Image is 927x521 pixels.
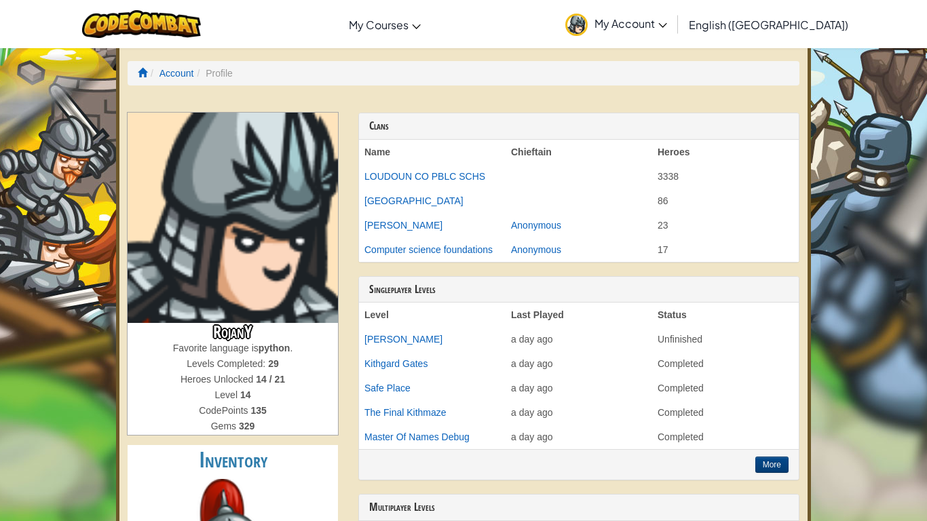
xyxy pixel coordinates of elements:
[369,120,789,132] h3: Clans
[359,303,506,327] th: Level
[359,140,506,164] th: Name
[181,374,256,385] span: Heroes Unlocked
[652,189,799,213] td: 86
[506,425,652,449] td: a day ago
[511,220,561,231] a: Anonymous
[364,407,447,418] a: The Final Kithmaze
[259,343,290,353] strong: python
[511,244,561,255] a: Anonymous
[652,327,799,351] td: Unfinished
[652,164,799,189] td: 3338
[652,351,799,376] td: Completed
[506,327,652,351] td: a day ago
[689,18,848,32] span: English ([GEOGRAPHIC_DATA])
[256,374,285,385] strong: 14 / 21
[506,376,652,400] td: a day ago
[173,343,259,353] span: Favorite language is
[364,220,442,231] a: [PERSON_NAME]
[652,303,799,327] th: Status
[652,425,799,449] td: Completed
[369,284,789,296] h3: Singleplayer Levels
[159,68,194,79] a: Account
[364,171,485,182] a: LOUDOUN CO PBLC SCHS
[193,66,232,80] li: Profile
[506,351,652,376] td: a day ago
[755,457,789,473] button: More
[342,6,428,43] a: My Courses
[199,405,250,416] span: CodePoints
[506,140,652,164] th: Chieftain
[250,405,266,416] strong: 135
[652,376,799,400] td: Completed
[369,501,789,514] h3: Multiplayer Levels
[128,445,338,476] h2: Inventory
[364,195,463,206] a: [GEOGRAPHIC_DATA]
[364,244,493,255] a: Computer science foundations
[128,323,338,341] h3: RojanY
[82,10,201,38] img: CodeCombat logo
[682,6,855,43] a: English ([GEOGRAPHIC_DATA])
[652,140,799,164] th: Heroes
[240,389,251,400] strong: 14
[506,400,652,425] td: a day ago
[364,383,411,393] a: Safe Place
[364,358,428,369] a: Kithgard Gates
[559,3,674,45] a: My Account
[594,16,667,31] span: My Account
[364,431,470,442] a: Master Of Names Debug
[364,334,442,345] a: [PERSON_NAME]
[349,18,409,32] span: My Courses
[290,343,292,353] span: .
[239,421,254,431] strong: 329
[652,400,799,425] td: Completed
[652,213,799,237] td: 23
[187,358,268,369] span: Levels Completed:
[565,14,588,36] img: avatar
[268,358,279,369] strong: 29
[211,421,239,431] span: Gems
[215,389,240,400] span: Level
[652,237,799,262] td: 17
[506,303,652,327] th: Last Played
